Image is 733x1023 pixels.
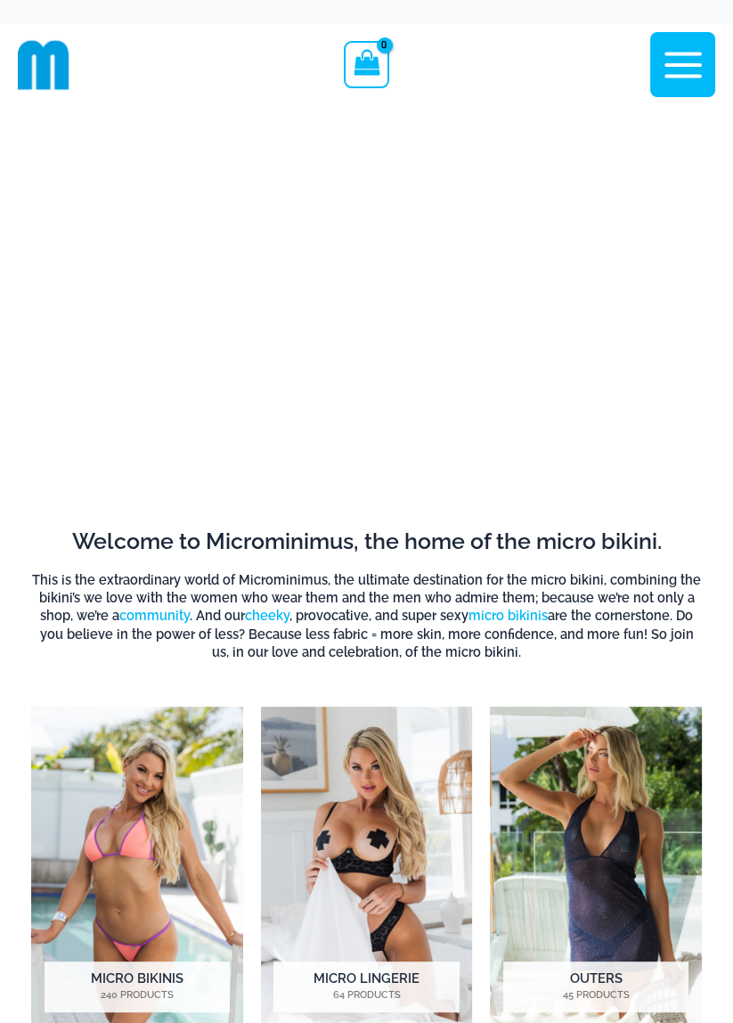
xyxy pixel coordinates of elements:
h2: Welcome to Microminimus, the home of the micro bikini. [31,527,702,556]
img: cropped mm emblem [18,39,69,91]
h2: Micro Lingerie [273,962,459,1011]
h6: This is the extraordinary world of Microminimus, the ultimate destination for the micro bikini, c... [31,571,702,662]
a: micro bikinis [468,608,548,623]
h2: Micro Bikinis [45,962,230,1011]
a: View Shopping Cart, empty [344,41,389,87]
a: cheeky [245,608,289,623]
mark: 240 Products [45,988,230,1003]
mark: 64 Products [273,988,459,1003]
a: community [119,608,190,623]
h2: Outers [503,962,688,1011]
mark: 45 Products [503,988,688,1003]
